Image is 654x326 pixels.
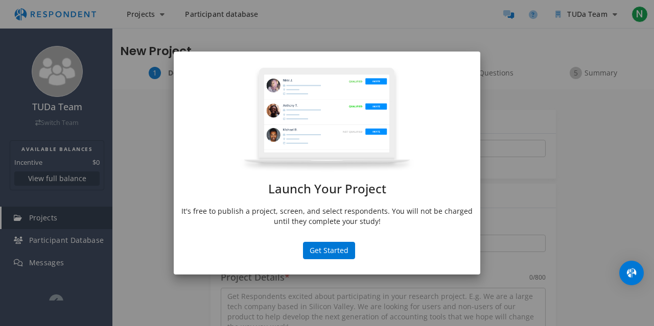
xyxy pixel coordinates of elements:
[174,52,480,274] md-dialog: Launch Your ...
[619,261,644,285] div: Open Intercom Messenger
[303,242,355,259] button: Get Started
[240,67,414,172] img: project-modal.png
[181,182,473,195] h1: Launch Your Project
[181,206,473,227] p: It's free to publish a project, screen, and select respondents. You will not be charged until the...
